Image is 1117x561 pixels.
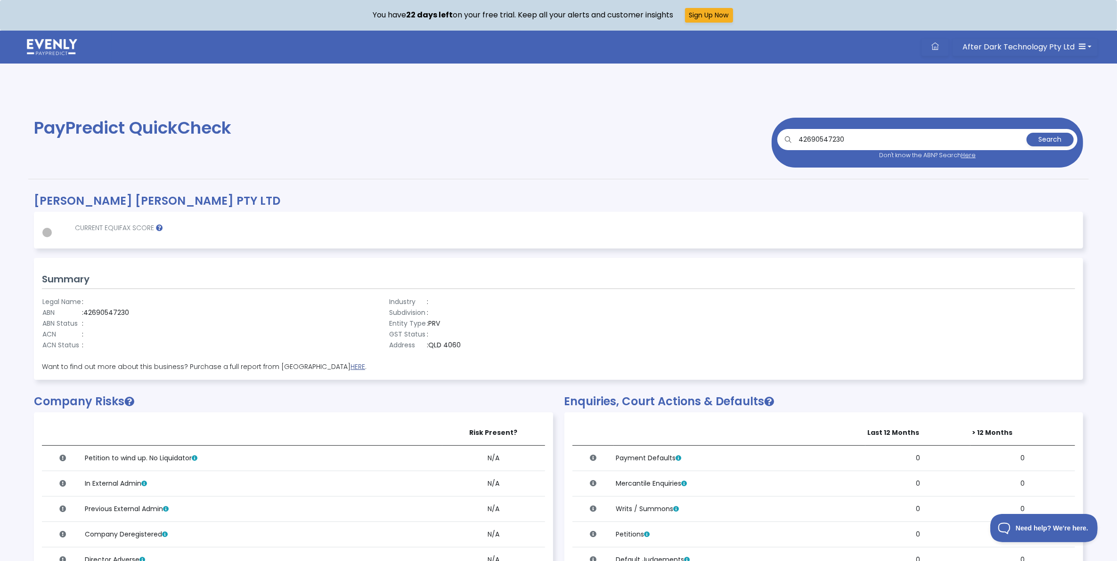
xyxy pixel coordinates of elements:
[865,496,970,521] td: 0
[34,116,231,140] span: PayPredict QuickCheck
[82,308,83,317] span: :
[427,319,428,328] span: :
[389,318,426,329] td: Entity Type
[564,395,1084,409] h2: Enquiries, Court Actions & Defaults
[614,521,865,547] td: Petitions
[407,9,453,20] strong: 22 days left
[427,308,428,317] span: :
[427,329,428,339] span: :
[970,445,1075,471] td: 0
[990,514,1098,542] iframe: Toggle Customer Support
[389,307,426,318] td: Subdivision
[82,307,130,318] td: 42690547230
[865,471,970,496] td: 0
[865,445,970,471] td: 0
[614,445,865,471] td: Payment Defaults
[83,496,442,521] td: Previous External Admin
[389,329,426,340] td: GST Status
[488,504,499,513] span: N/A
[42,273,1075,285] h3: Summary
[42,318,82,329] td: ABN Status
[42,297,82,307] td: Legal Name
[426,318,461,329] td: PRV
[42,329,82,340] td: ACN
[970,521,1075,547] td: 0
[42,340,82,351] td: ACN Status
[83,521,442,547] td: Company Deregistered
[57,223,180,233] p: CURRENT EQUIFAX SCORE
[34,194,1083,208] h2: [PERSON_NAME] [PERSON_NAME] PTY LTD
[614,471,865,496] td: Mercantile Enquiries
[34,395,553,409] h2: Company Risks
[795,133,1025,146] input: enter an ABN
[488,453,499,463] span: N/A
[426,340,461,351] td: QLD 4060
[427,340,428,350] span: :
[1027,133,1074,146] button: Search
[865,521,970,547] td: 0
[27,39,77,55] img: logo
[488,479,499,488] span: N/A
[953,38,1098,56] button: After Dark Technology Pty Ltd
[865,420,970,446] th: Last 12 Months
[82,340,83,350] span: :
[83,445,442,471] td: Petition to wind up. No Liquidator
[879,151,976,159] small: Don't know the ABN? Search
[970,420,1075,446] th: > 12 Months
[488,529,499,539] span: N/A
[442,420,545,446] th: Risk Present?
[685,8,733,23] button: Sign Up Now
[389,340,426,351] td: Address
[42,307,82,318] td: ABN
[961,151,976,159] a: Here
[962,41,1075,52] span: After Dark Technology Pty Ltd
[970,471,1075,496] td: 0
[82,297,83,306] span: :
[82,319,83,328] span: :
[970,496,1075,521] td: 0
[427,297,428,306] span: :
[82,329,83,339] span: :
[83,471,442,496] td: In External Admin
[42,362,1075,372] p: Want to find out more about this business? Purchase a full report from [GEOGRAPHIC_DATA] .
[351,362,365,371] a: HERE
[1039,135,1062,144] span: Search
[389,297,426,307] td: Industry
[614,496,865,521] td: Writs / Summons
